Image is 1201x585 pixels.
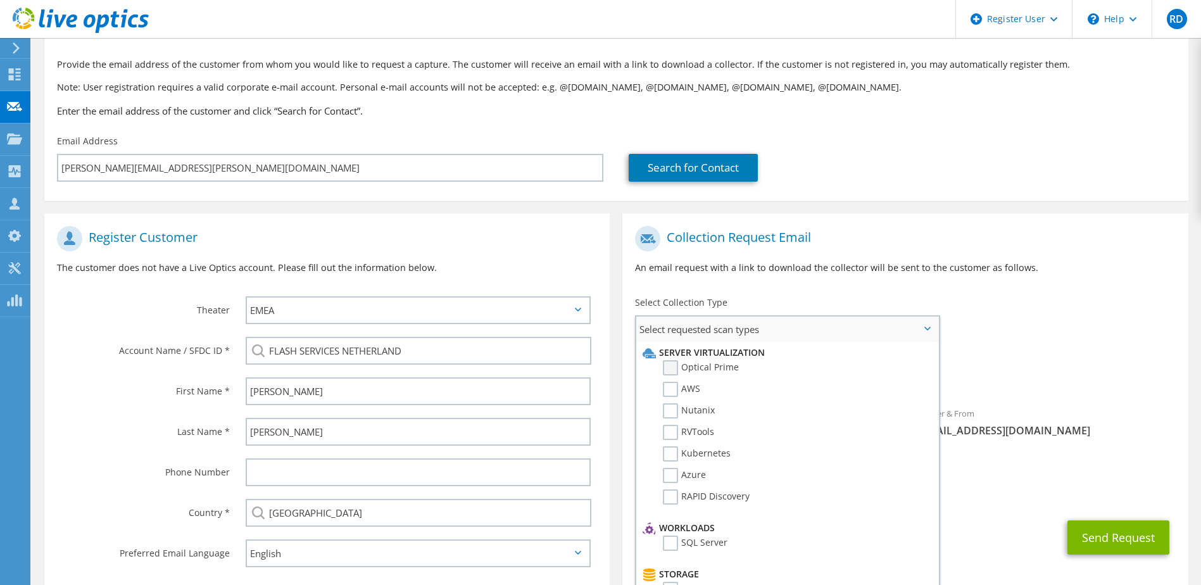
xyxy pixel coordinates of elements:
[663,536,727,551] label: SQL Server
[622,464,1188,508] div: CC & Reply To
[639,567,931,582] li: Storage
[622,347,1188,394] div: Requested Collections
[663,360,739,375] label: Optical Prime
[57,458,230,479] label: Phone Number
[635,226,1169,251] h1: Collection Request Email
[57,539,230,560] label: Preferred Email Language
[635,296,727,309] label: Select Collection Type
[639,345,931,360] li: Server Virtualization
[1067,520,1169,555] button: Send Request
[1088,13,1099,25] svg: \n
[635,261,1175,275] p: An email request with a link to download the collector will be sent to the customer as follows.
[57,80,1176,94] p: Note: User registration requires a valid corporate e-mail account. Personal e-mail accounts will ...
[905,400,1188,444] div: Sender & From
[1167,9,1187,29] span: RD
[57,261,597,275] p: The customer does not have a Live Optics account. Please fill out the information below.
[663,403,715,418] label: Nutanix
[57,104,1176,118] h3: Enter the email address of the customer and click “Search for Contact”.
[629,154,758,182] a: Search for Contact
[622,400,905,458] div: To
[636,317,938,342] span: Select requested scan types
[57,337,230,357] label: Account Name / SFDC ID *
[918,424,1176,437] span: [EMAIL_ADDRESS][DOMAIN_NAME]
[663,446,731,462] label: Kubernetes
[57,58,1176,72] p: Provide the email address of the customer from whom you would like to request a capture. The cust...
[663,489,750,505] label: RAPID Discovery
[57,226,591,251] h1: Register Customer
[57,499,230,519] label: Country *
[57,296,230,317] label: Theater
[639,520,931,536] li: Workloads
[663,468,706,483] label: Azure
[663,382,700,397] label: AWS
[57,377,230,398] label: First Name *
[663,425,714,440] label: RVTools
[57,135,118,148] label: Email Address
[57,418,230,438] label: Last Name *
